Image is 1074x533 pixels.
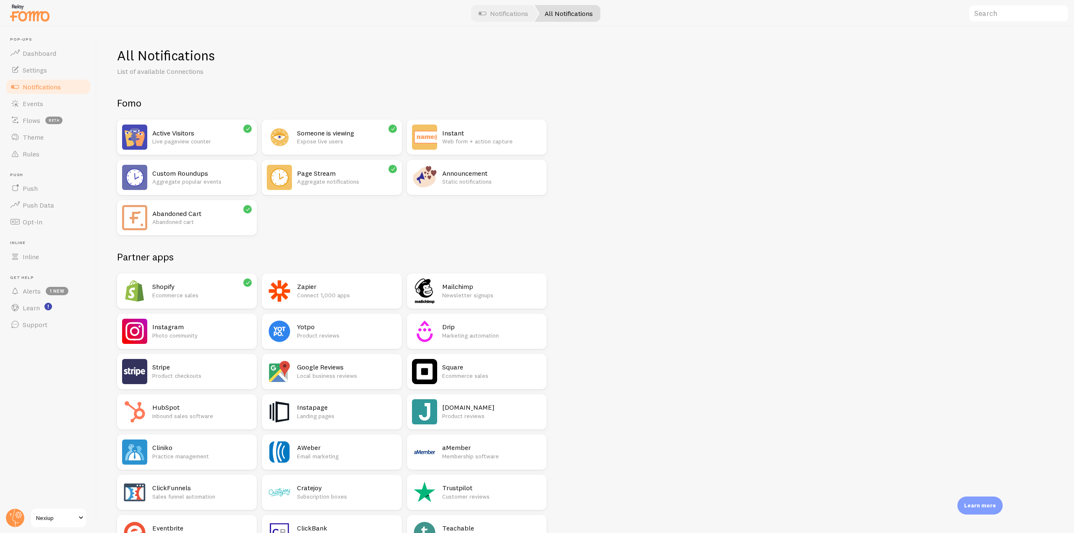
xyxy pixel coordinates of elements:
h1: All Notifications [117,47,1054,64]
img: Zapier [267,278,292,304]
h2: Eventbrite [152,524,252,533]
h2: Square [442,363,542,372]
a: Nexiup [30,508,87,528]
h2: Zapier [297,282,396,291]
span: Inline [10,240,91,246]
img: Stripe [122,359,147,384]
h2: Trustpilot [442,484,542,492]
img: AWeber [267,439,292,465]
p: Newsletter signups [442,291,542,299]
span: Push [10,172,91,178]
span: Theme [23,133,44,141]
h2: Shopify [152,282,252,291]
h2: ClickBank [297,524,396,533]
h2: Custom Roundups [152,169,252,178]
img: Mailchimp [412,278,437,304]
span: Push Data [23,201,54,209]
a: Dashboard [5,45,91,62]
p: Learn more [964,502,996,510]
p: List of available Connections [117,67,318,76]
p: Aggregate notifications [297,177,396,186]
p: Static notifications [442,177,542,186]
a: Learn [5,299,91,316]
h2: Cratejoy [297,484,396,492]
h2: Teachable [442,524,542,533]
a: Settings [5,62,91,78]
span: Rules [23,150,39,158]
h2: Instagram [152,322,252,331]
p: Web form + action capture [442,137,542,146]
p: Ecommerce sales [442,372,542,380]
span: Alerts [23,287,41,295]
span: Dashboard [23,49,56,57]
p: Abandoned cart [152,218,252,226]
a: Notifications [5,78,91,95]
h2: aMember [442,443,542,452]
img: Instapage [267,399,292,424]
p: Expose live users [297,137,396,146]
a: Theme [5,129,91,146]
p: Aggregate popular events [152,177,252,186]
img: Abandoned Cart [122,205,147,230]
img: ClickFunnels [122,480,147,505]
a: Rules [5,146,91,162]
h2: Stripe [152,363,252,372]
p: Connect 1,000 apps [297,291,396,299]
img: Trustpilot [412,480,437,505]
p: Marketing automation [442,331,542,340]
h2: Partner apps [117,250,547,263]
h2: Active Visitors [152,129,252,138]
svg: <p>Watch New Feature Tutorials!</p> [44,303,52,310]
span: Pop-ups [10,37,91,42]
p: Customer reviews [442,492,542,501]
a: Events [5,95,91,112]
img: Shopify [122,278,147,304]
img: Instant [412,125,437,150]
h2: AWeber [297,443,396,452]
p: Subscription boxes [297,492,396,501]
p: Membership software [442,452,542,460]
h2: Someone is viewing [297,129,396,138]
span: 1 new [46,287,68,295]
h2: Announcement [442,169,542,178]
h2: [DOMAIN_NAME] [442,403,542,412]
span: Settings [23,66,47,74]
img: Active Visitors [122,125,147,150]
img: Drip [412,319,437,344]
span: Support [23,320,47,329]
h2: Google Reviews [297,363,396,372]
img: Someone is viewing [267,125,292,150]
h2: ClickFunnels [152,484,252,492]
span: Events [23,99,43,108]
div: Learn more [957,497,1003,515]
img: Google Reviews [267,359,292,384]
img: HubSpot [122,399,147,424]
span: Learn [23,304,40,312]
h2: Fomo [117,96,547,109]
p: Inbound sales software [152,412,252,420]
span: Push [23,184,38,192]
h2: Page Stream [297,169,396,178]
span: Opt-In [23,218,42,226]
a: Support [5,316,91,333]
p: Ecommerce sales [152,291,252,299]
a: Flows beta [5,112,91,129]
a: Inline [5,248,91,265]
p: Product checkouts [152,372,252,380]
img: aMember [412,439,437,465]
span: Notifications [23,83,61,91]
img: Page Stream [267,165,292,190]
p: Sales funnel automation [152,492,252,501]
p: Product reviews [297,331,396,340]
span: Flows [23,116,40,125]
h2: Drip [442,322,542,331]
p: Local business reviews [297,372,396,380]
span: Inline [23,252,39,261]
span: beta [45,117,63,124]
h2: Yotpo [297,322,396,331]
span: Nexiup [36,513,76,523]
h2: Cliniko [152,443,252,452]
a: Push Data [5,197,91,213]
a: Opt-In [5,213,91,230]
span: Get Help [10,275,91,281]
